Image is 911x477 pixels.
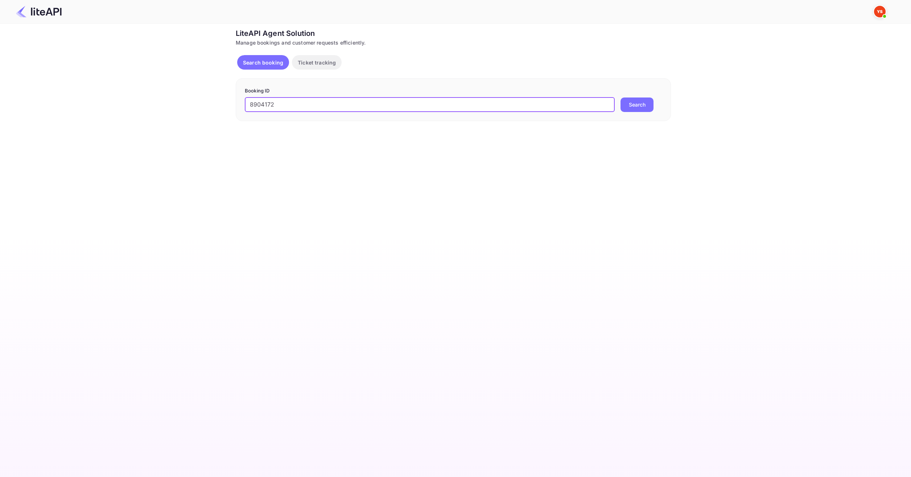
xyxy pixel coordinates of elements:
input: Enter Booking ID (e.g., 63782194) [245,98,615,112]
div: Manage bookings and customer requests efficiently. [236,39,671,46]
div: LiteAPI Agent Solution [236,28,671,39]
button: Search [621,98,654,112]
p: Booking ID [245,87,662,95]
p: Search booking [243,59,283,66]
img: Yandex Support [874,6,886,17]
img: LiteAPI Logo [16,6,62,17]
p: Ticket tracking [298,59,336,66]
